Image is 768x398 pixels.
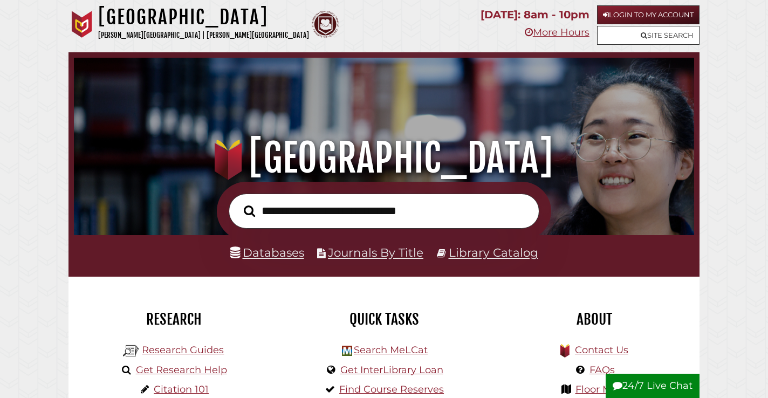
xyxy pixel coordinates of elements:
img: Hekman Library Logo [123,343,139,359]
a: Citation 101 [154,383,209,395]
a: Databases [230,245,304,259]
a: Site Search [597,26,700,45]
h2: Quick Tasks [287,310,481,328]
h2: About [497,310,691,328]
img: Hekman Library Logo [342,346,352,356]
a: Contact Us [575,344,628,356]
a: Search MeLCat [354,344,428,356]
a: Journals By Title [328,245,423,259]
p: [PERSON_NAME][GEOGRAPHIC_DATA] | [PERSON_NAME][GEOGRAPHIC_DATA] [98,29,309,42]
a: More Hours [525,26,589,38]
a: Research Guides [142,344,224,356]
a: Find Course Reserves [339,383,444,395]
i: Search [244,205,255,217]
h1: [GEOGRAPHIC_DATA] [85,134,682,182]
a: Library Catalog [449,245,538,259]
a: Floor Maps [575,383,629,395]
img: Calvin Theological Seminary [312,11,339,38]
a: FAQs [589,364,615,376]
p: [DATE]: 8am - 10pm [481,5,589,24]
button: Search [238,202,260,220]
a: Get InterLibrary Loan [340,364,443,376]
a: Login to My Account [597,5,700,24]
img: Calvin University [68,11,95,38]
a: Get Research Help [136,364,227,376]
h1: [GEOGRAPHIC_DATA] [98,5,309,29]
h2: Research [77,310,271,328]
